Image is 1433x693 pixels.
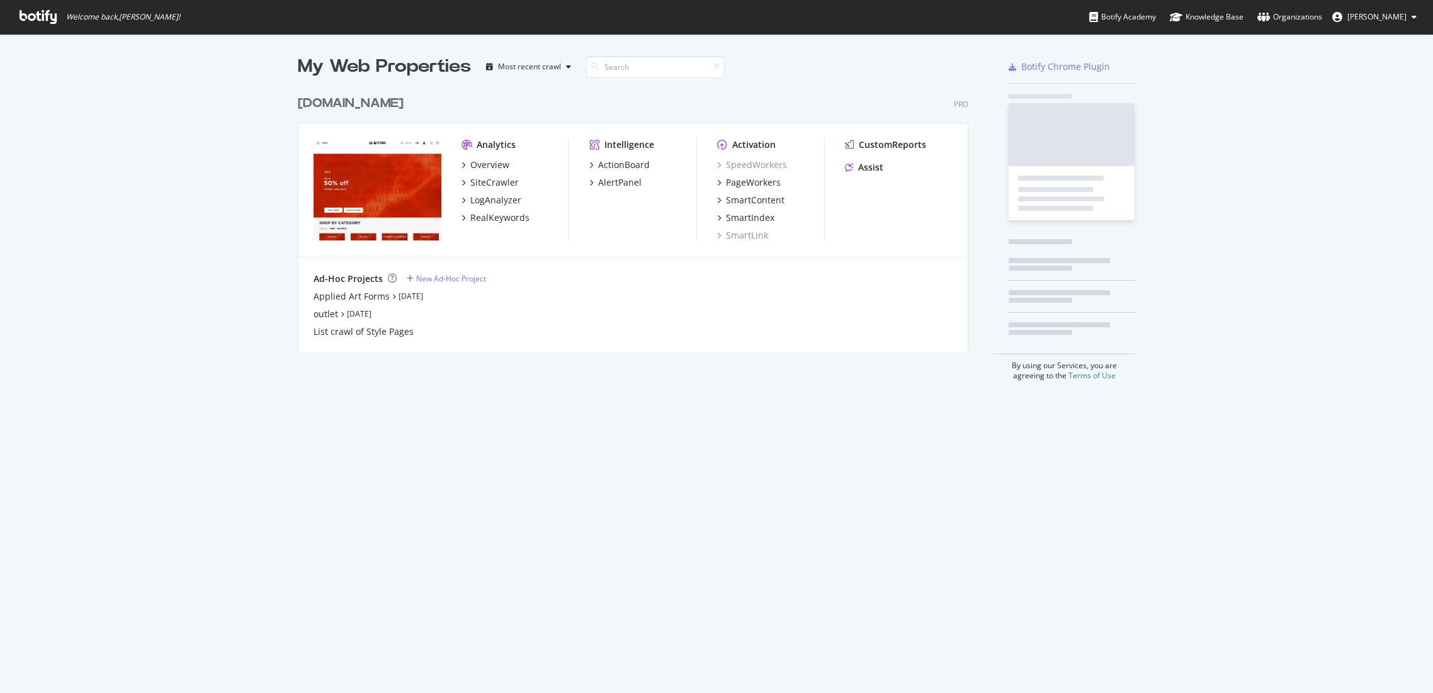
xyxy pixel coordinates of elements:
[407,273,486,284] a: New Ad-Hoc Project
[598,159,650,171] div: ActionBoard
[462,211,530,224] a: RealKeywords
[845,161,883,174] a: Assist
[314,308,338,320] a: outlet
[470,176,519,189] div: SiteCrawler
[477,138,516,151] div: Analytics
[589,176,642,189] a: AlertPanel
[717,159,787,171] a: SpeedWorkers
[1257,11,1322,23] div: Organizations
[314,273,383,285] div: Ad-Hoc Projects
[726,211,774,224] div: SmartIndex
[1021,60,1110,73] div: Botify Chrome Plugin
[726,194,784,206] div: SmartContent
[470,211,530,224] div: RealKeywords
[314,325,414,338] a: List crawl of Style Pages
[1347,11,1407,22] span: Nadine Kraegeloh
[462,194,521,206] a: LogAnalyzer
[399,291,423,301] a: [DATE]
[462,176,519,189] a: SiteCrawler
[1009,60,1110,73] a: Botify Chrome Plugin
[314,138,441,240] img: www.g-star.com
[1068,370,1116,381] a: Terms of Use
[604,138,654,151] div: Intelligence
[298,94,409,113] a: [DOMAIN_NAME]
[416,273,486,284] div: New Ad-Hoc Project
[1170,11,1243,23] div: Knowledge Base
[481,57,576,77] button: Most recent crawl
[470,194,521,206] div: LogAnalyzer
[858,161,883,174] div: Assist
[1089,11,1156,23] div: Botify Academy
[298,94,404,113] div: [DOMAIN_NAME]
[845,138,926,151] a: CustomReports
[717,229,768,242] a: SmartLink
[859,138,926,151] div: CustomReports
[993,354,1135,381] div: By using our Services, you are agreeing to the
[66,12,180,22] span: Welcome back, [PERSON_NAME] !
[298,54,471,79] div: My Web Properties
[954,99,968,110] div: Pro
[717,194,784,206] a: SmartContent
[589,159,650,171] a: ActionBoard
[717,211,774,224] a: SmartIndex
[298,79,978,352] div: grid
[717,176,781,189] a: PageWorkers
[586,56,725,78] input: Search
[498,63,561,70] div: Most recent crawl
[1322,7,1427,27] button: [PERSON_NAME]
[462,159,509,171] a: Overview
[347,308,371,319] a: [DATE]
[314,290,390,303] a: Applied Art Forms
[598,176,642,189] div: AlertPanel
[470,159,509,171] div: Overview
[726,176,781,189] div: PageWorkers
[732,138,776,151] div: Activation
